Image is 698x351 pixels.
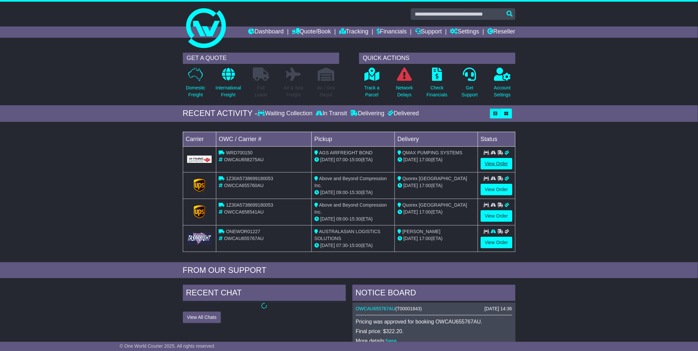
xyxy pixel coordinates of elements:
[377,26,407,38] a: Financials
[224,157,264,162] span: OWCAU658275AU
[359,53,515,64] div: QUICK ACTIONS
[356,328,512,334] p: Final price: $322.20.
[284,84,303,98] p: Air & Sea Freight
[398,209,475,216] div: (ETA)
[314,110,349,117] div: In Transit
[186,84,205,98] p: Domestic Freight
[481,158,512,170] a: View Order
[396,84,413,98] p: Network Delays
[216,84,241,98] p: International Freight
[403,183,418,188] span: [DATE]
[478,132,515,146] td: Status
[397,306,420,311] span: T00001843
[356,306,512,312] div: ( )
[349,243,361,248] span: 15:00
[224,236,264,241] span: OWCAU655767AU
[216,132,312,146] td: OWC / Carrier #
[183,266,515,275] div: FROM OUR SUPPORT
[320,243,335,248] span: [DATE]
[426,67,448,102] a: CheckFinancials
[419,209,431,215] span: 17:00
[317,84,335,98] p: Air / Sea Depot
[481,237,512,248] a: View Order
[450,26,479,38] a: Settings
[226,176,273,181] span: 1Z30A5738699180053
[349,216,361,222] span: 15:30
[187,156,212,163] img: GetCarrierServiceLogo
[461,84,478,98] p: Get Support
[398,182,475,189] div: (ETA)
[215,67,242,102] a: InternationalFreight
[415,26,442,38] a: Support
[194,179,205,192] img: GetCarrierServiceLogo
[398,156,475,163] div: (ETA)
[226,150,252,155] span: WRD700150
[336,190,348,195] span: 09:00
[194,205,205,219] img: GetCarrierServiceLogo
[386,338,397,344] a: here
[320,157,335,162] span: [DATE]
[314,176,387,188] span: Above and Beyond Compression Inc.
[183,109,258,118] div: RECENT ACTIVITY -
[183,132,216,146] td: Carrier
[183,53,339,64] div: GET A QUOTE
[314,242,392,249] div: - (ETA)
[253,84,269,98] p: Full Loads
[320,190,335,195] span: [DATE]
[395,132,478,146] td: Delivery
[419,157,431,162] span: 17:00
[352,285,515,303] div: NOTICE BOARD
[187,232,212,245] img: GetCarrierServiceLogo
[487,26,515,38] a: Reseller
[419,183,431,188] span: 17:00
[314,189,392,196] div: - (ETA)
[396,67,413,102] a: NetworkDelays
[314,156,392,163] div: - (ETA)
[314,216,392,223] div: - (ETA)
[224,183,264,188] span: OWCCA655760AU
[319,150,373,155] span: AGS AIRFREIGHT BOND
[183,285,346,303] div: RECENT CHAT
[339,26,368,38] a: Tracking
[349,110,386,117] div: Delivering
[398,235,475,242] div: (ETA)
[403,202,467,208] span: Quorex [GEOGRAPHIC_DATA]
[336,243,348,248] span: 07:30
[257,110,314,117] div: Waiting Collection
[312,132,395,146] td: Pickup
[336,157,348,162] span: 07:00
[461,67,478,102] a: GetSupport
[403,157,418,162] span: [DATE]
[427,84,448,98] p: Check Financials
[403,150,462,155] span: QMAX PUMPING SYSTEMS
[292,26,331,38] a: Quote/Book
[481,184,512,195] a: View Order
[224,209,264,215] span: OWCCA658541AU
[403,209,418,215] span: [DATE]
[494,84,511,98] p: Account Settings
[419,236,431,241] span: 17:00
[183,312,221,323] button: View All Chats
[403,236,418,241] span: [DATE]
[226,229,260,234] span: ONEWOR01227
[248,26,284,38] a: Dashboard
[314,229,380,241] span: AUSTRALASIAN LOGISTICS SOLUTIONS
[356,338,512,344] p: More details: .
[226,202,273,208] span: 1Z30A5738699180053
[364,84,380,98] p: Track a Parcel
[349,157,361,162] span: 15:00
[320,216,335,222] span: [DATE]
[356,306,396,311] a: OWCAU655767AU
[186,67,205,102] a: DomesticFreight
[403,176,467,181] span: Quorex [GEOGRAPHIC_DATA]
[386,110,419,117] div: Delivered
[364,67,380,102] a: Track aParcel
[403,229,441,234] span: [PERSON_NAME]
[120,343,215,349] span: © One World Courier 2025. All rights reserved.
[484,306,512,312] div: [DATE] 14:36
[336,216,348,222] span: 09:00
[356,319,512,325] p: Pricing was approved for booking OWCAU655767AU.
[349,190,361,195] span: 15:30
[481,210,512,222] a: View Order
[314,202,387,215] span: Above and Beyond Compression Inc.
